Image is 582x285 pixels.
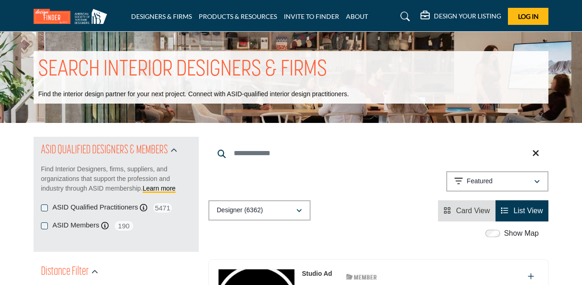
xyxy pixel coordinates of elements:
input: Search Keyword [208,142,548,164]
label: ASID Qualified Practitioners [52,202,138,213]
a: ABOUT [346,12,368,20]
input: ASID Qualified Practitioners checkbox [41,204,48,211]
div: DESIGN YOUR LISTING [421,11,501,22]
span: Card View [456,207,490,215]
h2: Distance Filter [41,264,89,280]
a: View List [501,207,543,215]
p: Studio Ad [302,269,332,279]
p: Find the interior design partner for your next project. Connect with ASID-qualified interior desi... [38,90,349,99]
a: Add To List [528,273,534,280]
img: Site Logo [34,9,112,24]
span: 5471 [152,202,173,214]
span: List View [513,207,543,215]
span: Log In [518,12,539,20]
h1: SEARCH INTERIOR DESIGNERS & FIRMS [38,56,327,84]
span: 190 [114,220,134,232]
label: Show Map [504,228,539,239]
li: Card View [438,200,496,221]
p: Designer (6362) [217,206,263,215]
a: View Card [444,207,490,215]
p: Featured [467,177,493,186]
input: ASID Members checkbox [41,222,48,229]
img: ASID Members Badge Icon [341,271,382,283]
h2: ASID QUALIFIED DESIGNERS & MEMBERS [41,142,168,159]
button: Featured [446,171,548,192]
a: PRODUCTS & RESOURCES [199,12,277,20]
a: INVITE TO FINDER [284,12,339,20]
a: Learn more [143,185,176,192]
h5: DESIGN YOUR LISTING [434,12,501,20]
p: Find Interior Designers, firms, suppliers, and organizations that support the profession and indu... [41,164,191,193]
a: DESIGNERS & FIRMS [131,12,192,20]
a: Search [392,9,416,24]
button: Log In [508,8,548,25]
li: List View [496,200,548,221]
button: Designer (6362) [208,200,311,221]
a: Studio Ad [302,270,332,277]
label: ASID Members [52,220,99,231]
